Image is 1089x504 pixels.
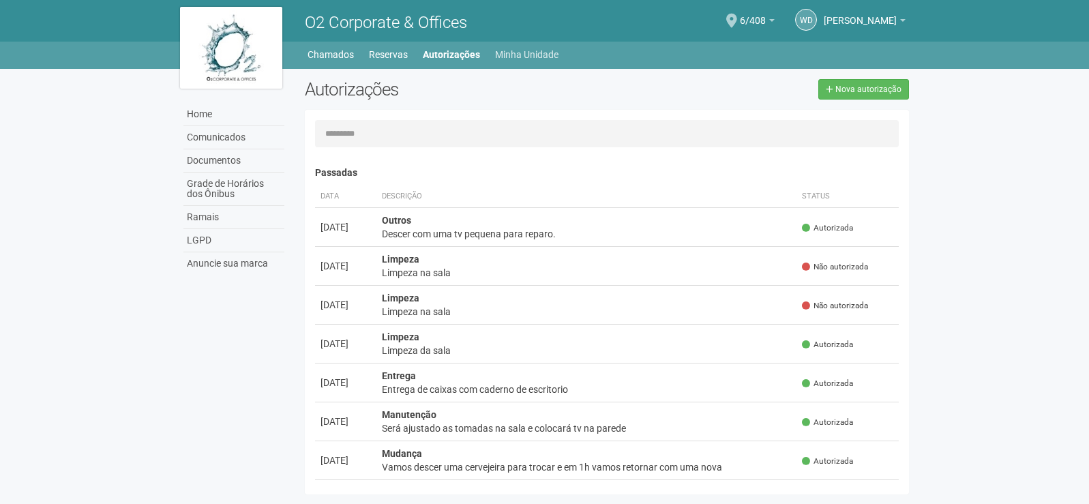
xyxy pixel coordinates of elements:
[796,186,899,208] th: Status
[183,126,284,149] a: Comunicados
[382,409,436,420] strong: Manutenção
[183,149,284,173] a: Documentos
[320,454,371,467] div: [DATE]
[795,9,817,31] a: Wd
[740,17,775,28] a: 6/408
[308,45,354,64] a: Chamados
[382,305,792,318] div: Limpeza na sala
[315,168,899,178] h4: Passadas
[740,2,766,26] span: 6/408
[802,222,853,234] span: Autorizada
[320,376,371,389] div: [DATE]
[320,298,371,312] div: [DATE]
[183,103,284,126] a: Home
[320,415,371,428] div: [DATE]
[305,79,597,100] h2: Autorizações
[382,254,419,265] strong: Limpeza
[802,339,853,351] span: Autorizada
[183,229,284,252] a: LGPD
[382,331,419,342] strong: Limpeza
[369,45,408,64] a: Reservas
[802,378,853,389] span: Autorizada
[320,337,371,351] div: [DATE]
[183,252,284,275] a: Anuncie sua marca
[824,2,897,26] span: William de oliveira souza
[495,45,558,64] a: Minha Unidade
[382,266,792,280] div: Limpeza na sala
[802,300,868,312] span: Não autorizada
[382,383,792,396] div: Entrega de caixas com caderno de escritorio
[183,206,284,229] a: Ramais
[382,344,792,357] div: Limpeza da sala
[315,186,376,208] th: Data
[382,370,416,381] strong: Entrega
[382,293,419,303] strong: Limpeza
[835,85,901,94] span: Nova autorização
[382,460,792,474] div: Vamos descer uma cervejeira para trocar e em 1h vamos retornar com uma nova
[382,227,792,241] div: Descer com uma tv pequena para reparo.
[802,417,853,428] span: Autorizada
[320,220,371,234] div: [DATE]
[802,456,853,467] span: Autorizada
[320,259,371,273] div: [DATE]
[824,17,906,28] a: [PERSON_NAME]
[818,79,909,100] a: Nova autorização
[382,421,792,435] div: Será ajustado as tomadas na sala e colocará tv na parede
[423,45,480,64] a: Autorizações
[382,448,422,459] strong: Mudança
[376,186,797,208] th: Descrição
[802,261,868,273] span: Não autorizada
[183,173,284,206] a: Grade de Horários dos Ônibus
[180,7,282,89] img: logo.jpg
[382,215,411,226] strong: Outros
[305,13,467,32] span: O2 Corporate & Offices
